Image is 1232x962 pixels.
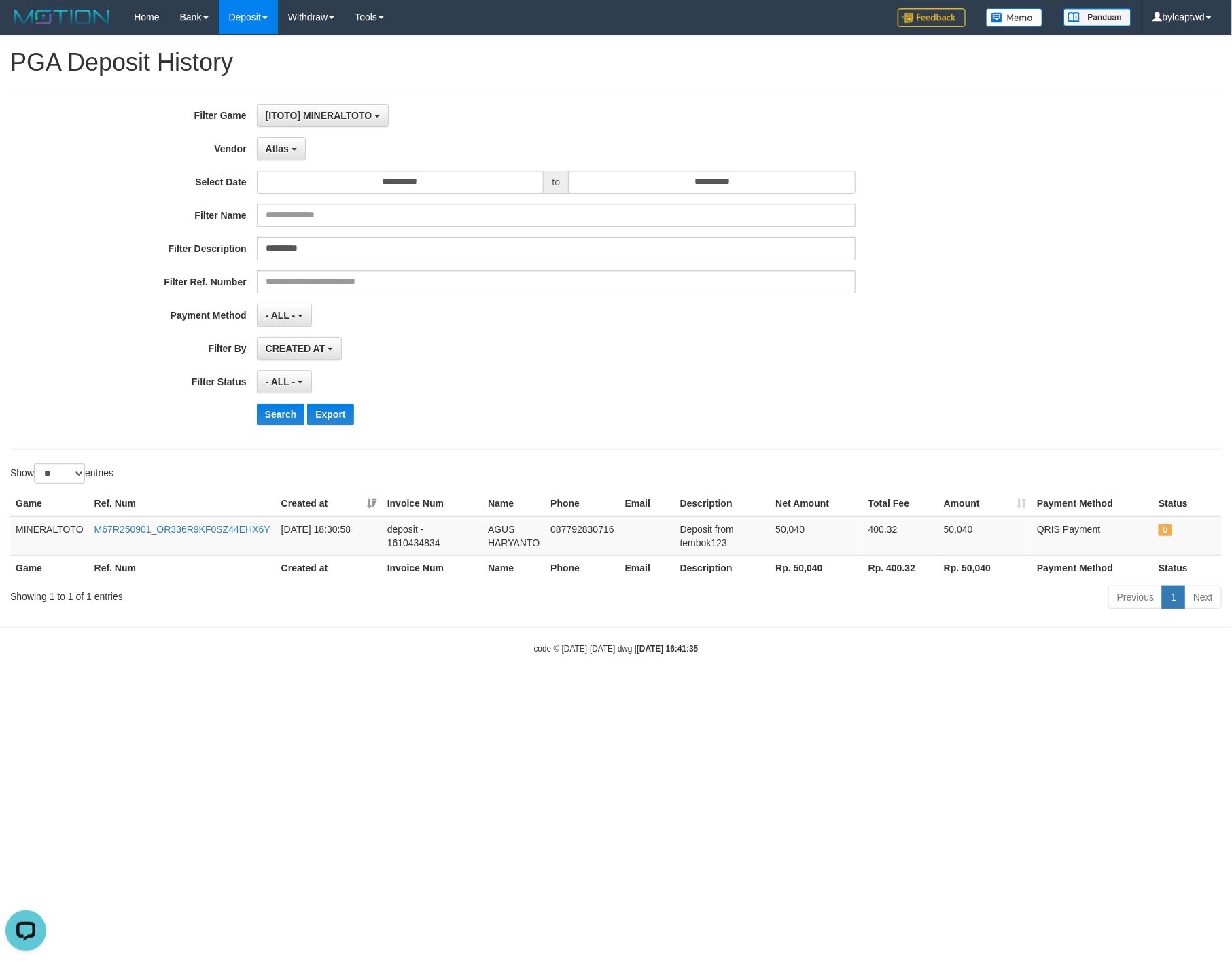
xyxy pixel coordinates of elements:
img: MOTION_logo.png [10,7,113,27]
td: QRIS Payment [1032,516,1153,556]
a: 1 [1162,586,1185,609]
small: code © [DATE]-[DATE] dwg | [534,644,699,654]
a: M67R250901_OR336R9KF0SZ44EHX6Y [94,524,270,535]
th: Total Fee [863,491,938,516]
span: [ITOTO] MINERALTOTO [266,110,372,121]
th: Rp. 400.32 [863,555,938,580]
td: deposit - 1610434834 [382,516,482,556]
th: Status [1153,491,1222,516]
button: [ITOTO] MINERALTOTO [257,104,389,127]
td: 50,040 [938,516,1032,556]
button: CREATED AT [257,337,342,360]
td: Deposit from tembok123 [675,516,771,556]
th: Ref. Num [89,491,276,516]
th: Ref. Num [89,555,276,580]
th: Game [10,491,89,516]
th: Rp. 50,040 [770,555,862,580]
td: 50,040 [770,516,862,556]
th: Name [482,491,545,516]
button: Atlas [257,137,306,160]
button: - ALL - [257,304,312,327]
div: Showing 1 to 1 of 1 entries [10,584,503,603]
a: Next [1184,586,1222,609]
a: Previous [1108,586,1163,609]
span: to [544,171,569,194]
img: panduan.png [1063,8,1131,26]
td: 400.32 [863,516,938,556]
button: - ALL - [257,370,312,393]
td: MINERALTOTO [10,516,89,556]
span: CREATED AT [266,343,325,354]
th: Game [10,555,89,580]
button: Open LiveChat chat widget [5,5,46,46]
img: Feedback.jpg [898,8,966,27]
th: Email [620,491,675,516]
th: Phone [545,491,619,516]
span: - ALL - [266,310,296,321]
th: Net Amount [770,491,862,516]
th: Invoice Num [382,555,482,580]
th: Name [482,555,545,580]
h1: PGA Deposit History [10,49,1222,76]
th: Payment Method [1032,491,1153,516]
span: Atlas [266,143,289,154]
th: Created at: activate to sort column ascending [276,491,382,516]
th: Phone [545,555,619,580]
th: Description [675,555,771,580]
th: Payment Method [1032,555,1153,580]
span: - ALL - [266,376,296,387]
th: Amount: activate to sort column ascending [938,491,1032,516]
th: Invoice Num [382,491,482,516]
button: Search [257,404,305,425]
span: UNPAID [1159,524,1172,536]
strong: [DATE] 16:41:35 [637,644,698,654]
label: Show entries [10,463,113,484]
td: [DATE] 18:30:58 [276,516,382,556]
th: Description [675,491,771,516]
select: Showentries [34,463,85,484]
td: 087792830716 [545,516,619,556]
img: Button%20Memo.svg [986,8,1043,27]
th: Status [1153,555,1222,580]
button: Export [307,404,353,425]
td: AGUS HARYANTO [482,516,545,556]
th: Rp. 50,040 [938,555,1032,580]
th: Created at [276,555,382,580]
th: Email [620,555,675,580]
